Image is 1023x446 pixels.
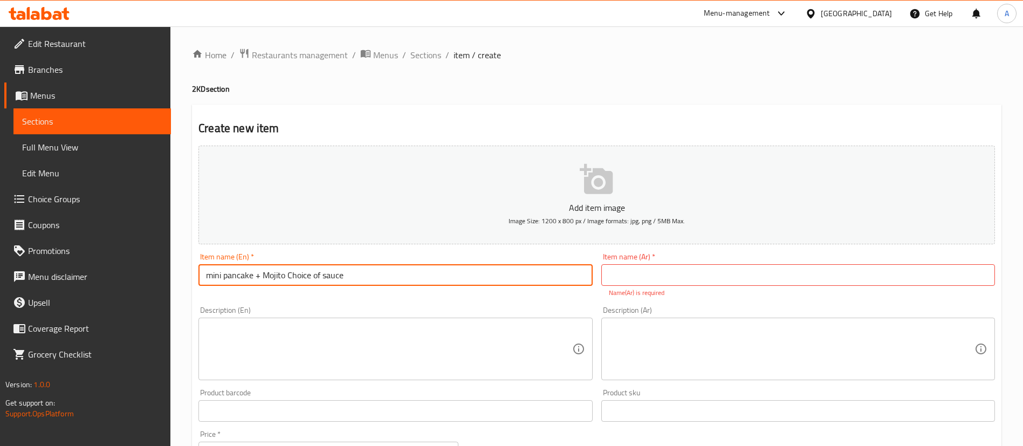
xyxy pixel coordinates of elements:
nav: breadcrumb [192,48,1001,62]
div: [GEOGRAPHIC_DATA] [821,8,892,19]
a: Sections [410,49,441,61]
span: Restaurants management [252,49,348,61]
span: Full Menu View [22,141,162,154]
a: Choice Groups [4,186,171,212]
span: 1.0.0 [33,378,50,392]
a: Coupons [4,212,171,238]
span: Menu disclaimer [28,270,162,283]
a: Support.OpsPlatform [5,407,74,421]
li: / [445,49,449,61]
li: / [231,49,235,61]
span: Menus [373,49,398,61]
h2: Create new item [198,120,995,136]
a: Home [192,49,226,61]
input: Please enter product sku [601,400,995,422]
a: Grocery Checklist [4,341,171,367]
span: Edit Restaurant [28,37,162,50]
span: Promotions [28,244,162,257]
p: Add item image [215,201,978,214]
input: Enter name Ar [601,264,995,286]
a: Edit Restaurant [4,31,171,57]
button: Add item imageImage Size: 1200 x 800 px / Image formats: jpg, png / 5MB Max. [198,146,995,244]
a: Edit Menu [13,160,171,186]
a: Menu disclaimer [4,264,171,290]
span: A [1005,8,1009,19]
input: Enter name En [198,264,592,286]
a: Menus [4,83,171,108]
h4: 2KD section [192,84,1001,94]
span: Choice Groups [28,193,162,205]
a: Full Menu View [13,134,171,160]
a: Menus [360,48,398,62]
a: Coverage Report [4,315,171,341]
a: Sections [13,108,171,134]
a: Upsell [4,290,171,315]
p: Name(Ar) is required [609,288,987,298]
span: Get support on: [5,396,55,410]
span: Coupons [28,218,162,231]
span: Edit Menu [22,167,162,180]
a: Promotions [4,238,171,264]
a: Restaurants management [239,48,348,62]
a: Branches [4,57,171,83]
li: / [402,49,406,61]
span: Menus [30,89,162,102]
span: Branches [28,63,162,76]
span: Image Size: 1200 x 800 px / Image formats: jpg, png / 5MB Max. [509,215,685,227]
span: Grocery Checklist [28,348,162,361]
span: Coverage Report [28,322,162,335]
span: item / create [454,49,501,61]
li: / [352,49,356,61]
div: Menu-management [704,7,770,20]
span: Upsell [28,296,162,309]
span: Version: [5,378,32,392]
span: Sections [22,115,162,128]
input: Please enter product barcode [198,400,592,422]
